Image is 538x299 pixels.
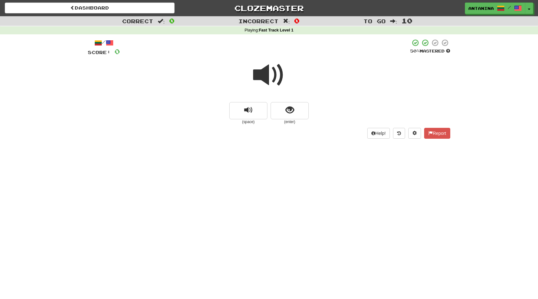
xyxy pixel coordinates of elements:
span: Score: [88,50,111,55]
button: Report [424,128,450,139]
div: / [88,39,120,47]
span: Incorrect [238,18,279,24]
span: Correct [122,18,153,24]
span: 0 [169,17,175,24]
small: (space) [229,119,267,125]
span: 0 [294,17,300,24]
span: : [158,18,165,24]
span: 10 [402,17,412,24]
a: Antanina / [465,3,525,14]
div: Mastered [410,48,450,54]
span: : [390,18,397,24]
span: Antanina [468,5,494,11]
a: Dashboard [5,3,175,13]
span: 50 % [410,48,420,53]
span: 0 [114,47,120,55]
strong: Fast Track Level 1 [259,28,293,32]
button: Help! [367,128,390,139]
span: / [508,5,511,10]
button: show sentence [271,102,309,119]
span: : [283,18,290,24]
button: replay audio [229,102,267,119]
span: To go [363,18,386,24]
a: Clozemaster [184,3,354,14]
button: Round history (alt+y) [393,128,405,139]
small: (enter) [271,119,309,125]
